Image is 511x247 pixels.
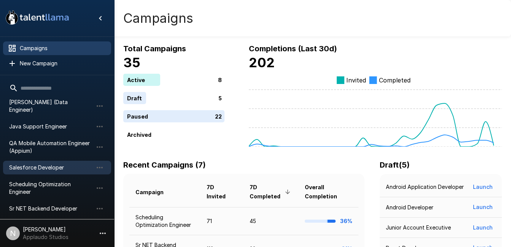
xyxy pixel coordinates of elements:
h4: Campaigns [123,10,193,26]
b: 35 [123,55,140,70]
p: Android Developer [386,204,433,211]
td: Scheduling Optimization Engineer [129,207,201,235]
span: Campaign [135,188,174,197]
b: 36% [340,218,352,224]
span: Overall Completion [305,183,352,201]
td: 71 [201,207,244,235]
b: 202 [249,55,275,70]
button: Launch [470,200,496,214]
p: Android Application Developer [386,183,464,191]
p: Junior Account Executive [386,224,451,231]
b: Recent Campaigns (7) [123,160,206,169]
td: 45 [244,207,299,235]
b: Completions (Last 30d) [249,44,337,53]
span: 7D Invited [207,183,238,201]
p: 5 [218,94,222,102]
span: 7D Completed [250,183,293,201]
button: Launch [470,180,496,194]
button: Launch [470,221,496,235]
b: Draft ( 5 ) [380,160,410,169]
b: Total Campaigns [123,44,186,53]
p: 22 [215,112,222,120]
p: 8 [218,76,222,84]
